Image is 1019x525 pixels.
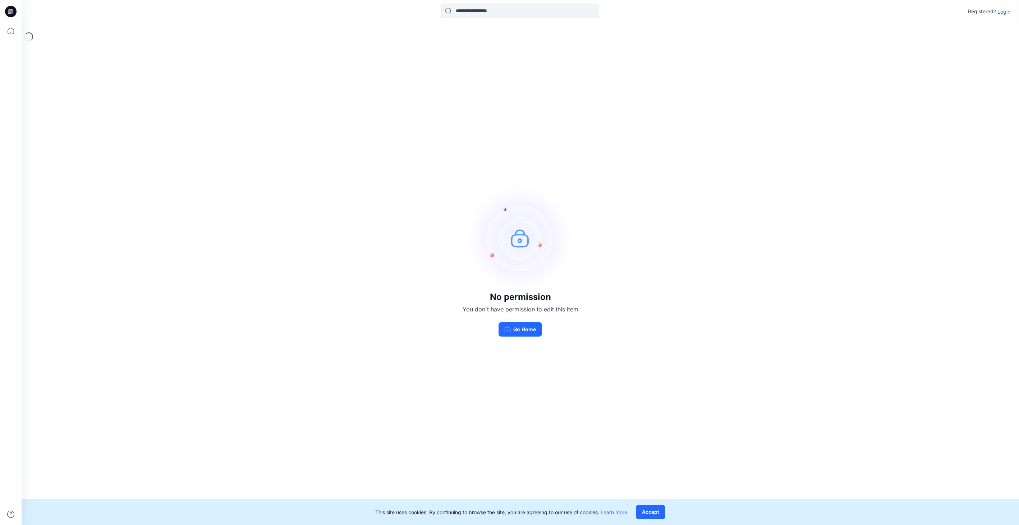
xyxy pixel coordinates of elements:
img: no-perm.svg [467,184,574,292]
p: Registered? [968,7,996,16]
p: Login [997,8,1010,15]
button: Go Home [499,322,542,337]
h3: No permission [463,292,578,302]
button: Accept [636,505,665,519]
a: Learn more [601,509,627,515]
p: You don't have permission to edit this item [463,305,578,314]
p: This site uses cookies. By continuing to browse the site, you are agreeing to our use of cookies. [375,508,627,516]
